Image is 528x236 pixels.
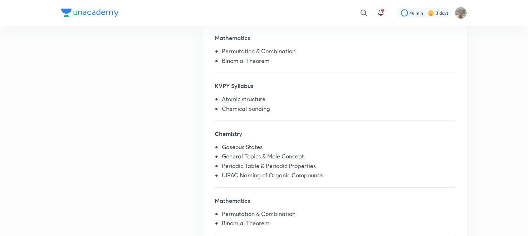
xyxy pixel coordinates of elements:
h5: Chemistry [215,129,455,144]
li: Chemical bonding [222,105,455,115]
li: Gaseous States [222,144,455,153]
li: Permutation & Combination [222,211,455,220]
img: Company Logo [61,9,119,17]
li: Binomial Theorem [222,220,455,229]
li: Binomial Theorem [222,58,455,67]
h5: Mathematics [215,196,455,211]
h5: Mathematics [215,34,455,48]
li: Permutation & Combination [222,48,455,57]
li: Atomic structure [222,96,455,105]
img: Shashwat Mathur [455,7,467,19]
li: IUPAC Naming of Organic Compounds [222,172,455,181]
li: Periodic Table & Periodic Properties [222,163,455,172]
img: streak [427,9,434,16]
li: General Topics & Mole Concept [222,153,455,162]
h5: KVPY Syllabus [215,82,455,96]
